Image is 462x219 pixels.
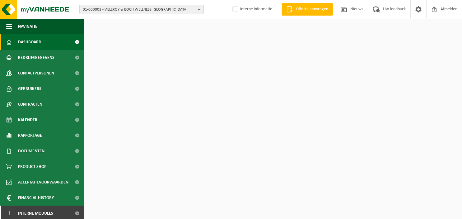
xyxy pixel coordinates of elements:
span: 01-000001 - VILLEROY & BOCH WELLNESS [GEOGRAPHIC_DATA] [83,5,195,14]
button: 01-000001 - VILLEROY & BOCH WELLNESS [GEOGRAPHIC_DATA] [79,5,204,14]
span: Gebruikers [18,81,41,97]
span: Product Shop [18,159,46,174]
span: Rapportage [18,128,42,143]
a: Offerte aanvragen [282,3,333,16]
span: Offerte aanvragen [294,6,330,12]
span: Bedrijfsgegevens [18,50,54,65]
span: Financial History [18,190,54,206]
span: Acceptatievoorwaarden [18,174,68,190]
span: Navigatie [18,19,37,34]
span: Kalender [18,112,37,128]
span: Documenten [18,143,44,159]
span: Contactpersonen [18,65,54,81]
span: Dashboard [18,34,41,50]
label: Interne informatie [231,5,272,14]
span: Contracten [18,97,42,112]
